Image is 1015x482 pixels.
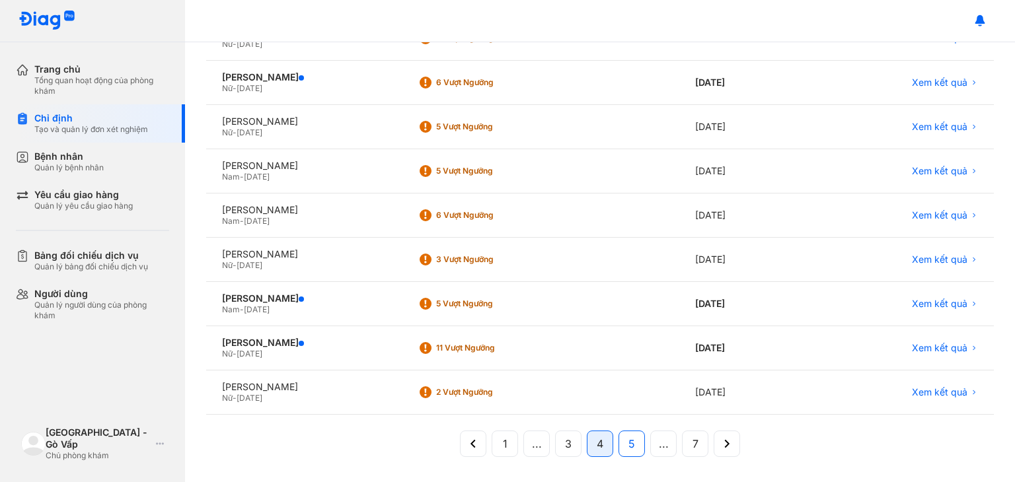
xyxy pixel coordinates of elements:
img: logo [21,432,46,456]
span: - [233,83,237,93]
span: Nữ [222,260,233,270]
div: [PERSON_NAME] [222,71,386,83]
span: - [240,172,244,182]
div: [PERSON_NAME] [222,160,386,172]
div: Bảng đối chiếu dịch vụ [34,250,148,261]
span: Nam [222,216,240,226]
span: Nữ [222,127,233,137]
div: [PERSON_NAME] [222,248,386,260]
span: 5 [628,436,635,452]
span: - [240,304,244,314]
div: [DATE] [679,105,826,149]
span: 1 [503,436,507,452]
span: Nam [222,304,240,314]
div: Tạo và quản lý đơn xét nghiệm [34,124,148,135]
div: 6 Vượt ngưỡng [436,77,542,88]
span: Xem kết quả [912,209,967,221]
span: 4 [597,436,603,452]
span: Xem kết quả [912,121,967,133]
span: 7 [693,436,698,452]
div: Quản lý bảng đối chiếu dịch vụ [34,261,148,272]
span: Xem kết quả [912,342,967,354]
span: Nữ [222,39,233,49]
div: Quản lý bệnh nhân [34,162,104,173]
span: [DATE] [237,127,262,137]
span: - [240,216,244,226]
img: logo [19,11,75,31]
div: 3 Vượt ngưỡng [436,254,542,265]
span: [DATE] [237,260,262,270]
span: [DATE] [237,349,262,359]
div: 6 Vượt ngưỡng [436,210,542,221]
span: Xem kết quả [912,77,967,88]
button: 5 [619,430,645,457]
span: [DATE] [237,393,262,403]
span: Xem kết quả [912,386,967,398]
button: 4 [587,430,613,457]
div: [PERSON_NAME] [222,116,386,127]
div: 5 Vượt ngưỡng [436,298,542,309]
div: Bệnh nhân [34,151,104,162]
div: [DATE] [679,238,826,282]
span: - [233,393,237,403]
div: Chỉ định [34,112,148,124]
div: [DATE] [679,193,826,238]
span: [DATE] [244,216,270,226]
span: - [233,39,237,49]
span: Xem kết quả [912,165,967,177]
span: ... [659,436,669,452]
span: Nam [222,172,240,182]
div: [DATE] [679,370,826,415]
div: [PERSON_NAME] [222,337,386,349]
div: [PERSON_NAME] [222,204,386,216]
span: - [233,260,237,270]
div: Tổng quan hoạt động của phòng khám [34,75,169,96]
div: [DATE] [679,282,826,326]
div: 2 Vượt ngưỡng [436,387,542,397]
div: Chủ phòng khám [46,450,151,461]
span: [DATE] [244,304,270,314]
div: [DATE] [679,326,826,370]
button: 7 [682,430,708,457]
div: Yêu cầu giao hàng [34,189,133,201]
div: [DATE] [679,61,826,105]
div: Quản lý yêu cầu giao hàng [34,201,133,211]
span: [DATE] [244,172,270,182]
button: ... [523,430,550,457]
div: 5 Vượt ngưỡng [436,166,542,176]
div: 5 Vượt ngưỡng [436,121,542,132]
div: [PERSON_NAME] [222,293,386,304]
span: Nữ [222,349,233,359]
span: Nữ [222,393,233,403]
div: Trang chủ [34,63,169,75]
div: [GEOGRAPHIC_DATA] - Gò Vấp [46,427,151,450]
div: Quản lý người dùng của phòng khám [34,300,169,321]
span: ... [532,436,542,452]
span: Xem kết quả [912,254,967,265]
div: [DATE] [679,149,826,193]
button: 1 [492,430,518,457]
div: [PERSON_NAME] [222,381,386,393]
div: 11 Vượt ngưỡng [436,343,542,353]
span: [DATE] [237,83,262,93]
button: ... [650,430,677,457]
span: - [233,127,237,137]
span: Xem kết quả [912,298,967,310]
span: Nữ [222,83,233,93]
div: Người dùng [34,288,169,300]
span: [DATE] [237,39,262,49]
span: - [233,349,237,359]
span: 3 [565,436,572,452]
button: 3 [555,430,582,457]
